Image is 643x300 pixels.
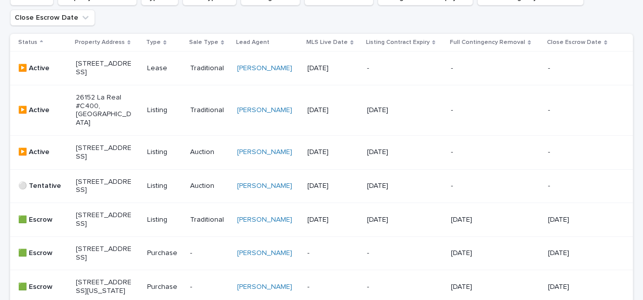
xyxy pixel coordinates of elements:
[18,64,68,73] p: ▶️ Active
[548,148,604,157] p: -
[18,182,68,190] p: ⚪️ Tentative
[451,283,507,291] p: [DATE]
[76,178,132,195] p: [STREET_ADDRESS]
[237,148,292,157] a: [PERSON_NAME]
[18,283,68,291] p: 🟩 Escrow
[190,249,229,258] p: -
[367,64,423,73] p: -
[450,37,525,48] p: Full Contingency Removal
[76,211,132,228] p: [STREET_ADDRESS]
[366,37,430,48] p: Listing Contract Expiry
[307,249,358,258] p: -
[236,37,269,48] p: Lead Agent
[76,278,132,295] p: [STREET_ADDRESS][US_STATE]
[147,283,182,291] p: Purchase
[76,60,132,77] p: [STREET_ADDRESS]
[190,283,229,291] p: -
[10,169,633,203] tr: ⚪️ Tentative[STREET_ADDRESS]ListingAuction[PERSON_NAME] [DATE][DATE]--
[10,52,633,85] tr: ▶️ Active[STREET_ADDRESS]LeaseTraditional[PERSON_NAME] [DATE]---
[189,37,218,48] p: Sale Type
[451,64,507,73] p: -
[147,148,182,157] p: Listing
[307,283,358,291] p: -
[10,135,633,169] tr: ▶️ Active[STREET_ADDRESS]ListingAuction[PERSON_NAME] [DATE][DATE]--
[18,249,68,258] p: 🟩 Escrow
[451,249,507,258] p: [DATE]
[451,216,507,224] p: [DATE]
[307,148,358,157] p: [DATE]
[548,106,604,115] p: -
[237,64,292,73] a: [PERSON_NAME]
[307,216,358,224] p: [DATE]
[75,37,125,48] p: Property Address
[237,216,292,224] a: [PERSON_NAME]
[367,182,423,190] p: [DATE]
[147,249,182,258] p: Purchase
[237,106,292,115] a: [PERSON_NAME]
[190,64,229,73] p: Traditional
[147,216,182,224] p: Listing
[548,283,604,291] p: [DATE]
[307,64,358,73] p: [DATE]
[190,216,229,224] p: Traditional
[190,182,229,190] p: Auction
[76,93,132,127] p: 26152 La Real #C400, [GEOGRAPHIC_DATA]
[367,148,423,157] p: [DATE]
[147,106,182,115] p: Listing
[367,283,423,291] p: -
[547,37,602,48] p: Close Escrow Date
[10,10,95,26] button: Close Escrow Date
[306,37,348,48] p: MLS Live Date
[190,106,229,115] p: Traditional
[307,182,358,190] p: [DATE]
[548,216,604,224] p: [DATE]
[367,106,423,115] p: [DATE]
[237,249,292,258] a: [PERSON_NAME]
[76,245,132,262] p: [STREET_ADDRESS]
[451,106,507,115] p: -
[451,148,507,157] p: -
[548,64,604,73] p: -
[190,148,229,157] p: Auction
[451,182,507,190] p: -
[367,249,423,258] p: -
[146,37,161,48] p: Type
[10,236,633,270] tr: 🟩 Escrow[STREET_ADDRESS]Purchase-[PERSON_NAME] --[DATE][DATE]
[548,182,604,190] p: -
[18,148,68,157] p: ▶️ Active
[548,249,604,258] p: [DATE]
[18,106,68,115] p: ▶️ Active
[147,64,182,73] p: Lease
[367,216,423,224] p: [DATE]
[76,144,132,161] p: [STREET_ADDRESS]
[307,106,358,115] p: [DATE]
[237,283,292,291] a: [PERSON_NAME]
[18,216,68,224] p: 🟩 Escrow
[18,37,37,48] p: Status
[237,182,292,190] a: [PERSON_NAME]
[147,182,182,190] p: Listing
[10,203,633,237] tr: 🟩 Escrow[STREET_ADDRESS]ListingTraditional[PERSON_NAME] [DATE][DATE][DATE][DATE]
[10,85,633,135] tr: ▶️ Active26152 La Real #C400, [GEOGRAPHIC_DATA]ListingTraditional[PERSON_NAME] [DATE][DATE]--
